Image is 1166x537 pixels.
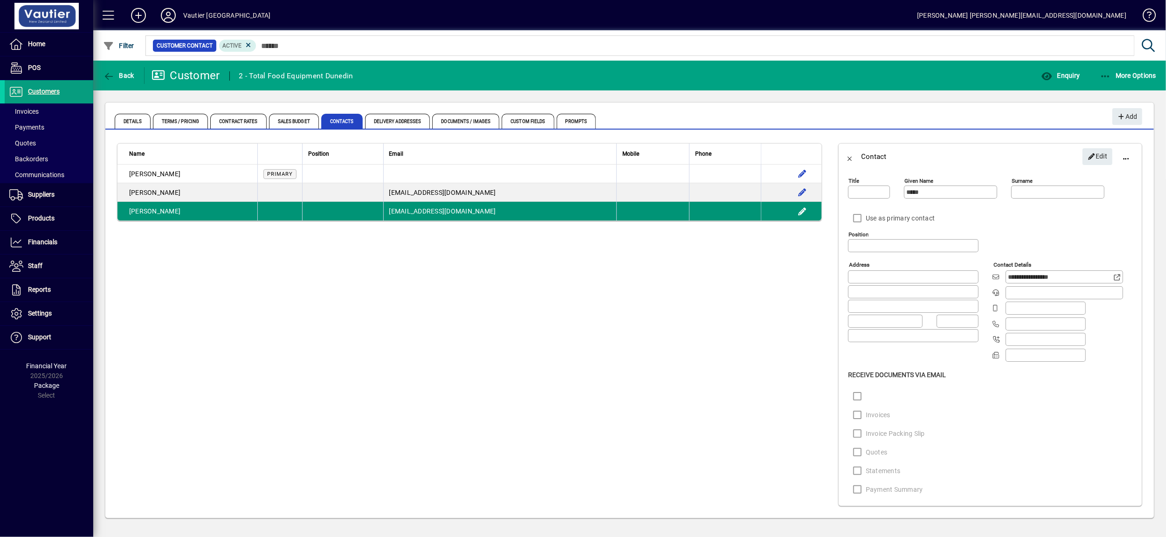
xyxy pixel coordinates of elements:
a: Reports [5,278,93,302]
a: Settings [5,302,93,325]
span: [PERSON_NAME] [129,189,180,196]
div: Vautier [GEOGRAPHIC_DATA] [183,8,270,23]
span: Financials [28,238,57,246]
span: [PERSON_NAME] [129,207,180,215]
span: Phone [695,149,711,159]
span: Filter [103,42,134,49]
mat-chip: Activation Status: Active [219,40,256,52]
span: Customer Contact [157,41,213,50]
span: Customers [28,88,60,95]
span: Receive Documents Via Email [848,371,946,379]
button: More Options [1097,67,1159,84]
div: Name [129,149,252,159]
div: [PERSON_NAME] [PERSON_NAME][EMAIL_ADDRESS][DOMAIN_NAME] [917,8,1126,23]
mat-label: Given name [904,178,933,184]
a: Backorders [5,151,93,167]
span: Home [28,40,45,48]
div: Customer [152,68,220,83]
button: Enquiry [1039,67,1082,84]
span: Primary [267,171,293,177]
app-page-header-button: Back [93,67,145,84]
span: Contract Rates [210,114,266,129]
span: Quotes [9,139,36,147]
button: Edit [795,166,810,181]
button: Add [124,7,153,24]
span: Settings [28,310,52,317]
span: Financial Year [27,362,67,370]
button: Edit [795,185,810,200]
a: POS [5,56,93,80]
span: [PERSON_NAME] [129,170,180,178]
span: Add [1117,109,1137,124]
span: Package [34,382,59,389]
a: Knowledge Base [1136,2,1154,32]
div: Mobile [622,149,683,159]
a: Suppliers [5,183,93,207]
mat-label: Title [849,178,859,184]
span: Email [389,149,404,159]
span: [EMAIL_ADDRESS][DOMAIN_NAME] [389,207,496,215]
a: Support [5,326,93,349]
button: Edit [795,204,810,219]
span: Payments [9,124,44,131]
span: Delivery Addresses [365,114,430,129]
span: Details [115,114,151,129]
button: More options [1115,145,1137,168]
button: Back [101,67,137,84]
span: Communications [9,171,64,179]
span: Position [308,149,329,159]
span: Terms / Pricing [153,114,208,129]
span: Invoices [9,108,39,115]
a: Home [5,33,93,56]
span: Documents / Images [432,114,499,129]
div: Position [308,149,378,159]
a: Products [5,207,93,230]
a: Staff [5,255,93,278]
a: Communications [5,167,93,183]
span: Back [103,72,134,79]
button: Back [839,145,861,168]
span: Mobile [622,149,639,159]
span: Prompts [557,114,596,129]
mat-label: Surname [1012,178,1033,184]
button: Add [1112,108,1142,125]
div: Phone [695,149,755,159]
a: Payments [5,119,93,135]
a: Invoices [5,103,93,119]
a: Quotes [5,135,93,151]
span: Sales Budget [269,114,319,129]
span: Support [28,333,51,341]
button: Edit [1083,148,1112,165]
button: Filter [101,37,137,54]
span: Reports [28,286,51,293]
span: Name [129,149,145,159]
span: Staff [28,262,42,269]
span: Enquiry [1041,72,1080,79]
div: 2 - Total Food Equipment Dunedin [239,69,353,83]
div: Email [389,149,611,159]
span: Custom Fields [502,114,554,129]
span: More Options [1100,72,1157,79]
span: Contacts [321,114,363,129]
a: Financials [5,231,93,254]
span: POS [28,64,41,71]
span: Backorders [9,155,48,163]
span: Suppliers [28,191,55,198]
span: Products [28,214,55,222]
span: Edit [1088,149,1108,164]
button: Profile [153,7,183,24]
span: Active [223,42,242,49]
div: Contact [861,149,887,164]
mat-label: Position [849,231,869,238]
span: [EMAIL_ADDRESS][DOMAIN_NAME] [389,189,496,196]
